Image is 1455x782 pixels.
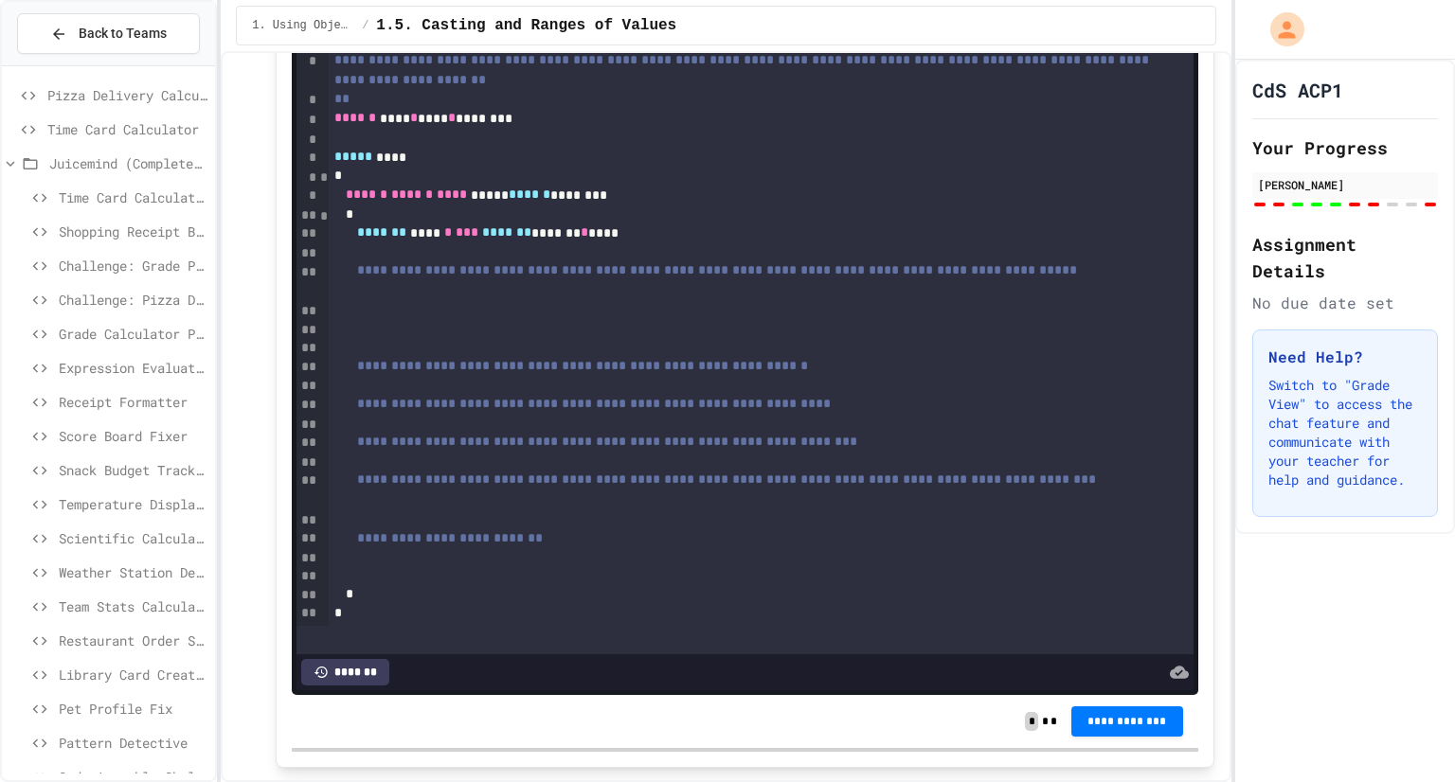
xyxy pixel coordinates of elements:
[47,85,207,105] span: Pizza Delivery Calculator
[59,324,207,344] span: Grade Calculator Pro
[59,222,207,241] span: Shopping Receipt Builder
[59,631,207,650] span: Restaurant Order System
[59,494,207,514] span: Temperature Display Fix
[1252,292,1438,314] div: No due date set
[59,528,207,548] span: Scientific Calculator
[1250,8,1309,51] div: My Account
[59,733,207,753] span: Pattern Detective
[59,358,207,378] span: Expression Evaluator Fix
[59,426,207,446] span: Score Board Fixer
[59,392,207,412] span: Receipt Formatter
[59,665,207,684] span: Library Card Creator
[59,187,207,207] span: Time Card Calculator
[17,13,200,54] button: Back to Teams
[59,699,207,719] span: Pet Profile Fix
[59,596,207,616] span: Team Stats Calculator
[59,460,207,480] span: Snack Budget Tracker
[59,290,207,310] span: Challenge: Pizza Delivery Calculator
[1268,346,1422,368] h3: Need Help?
[59,256,207,275] span: Challenge: Grade Point Average
[362,18,368,33] span: /
[47,119,207,139] span: Time Card Calculator
[1252,231,1438,284] h2: Assignment Details
[252,18,354,33] span: 1. Using Objects and Methods
[1268,376,1422,489] p: Switch to "Grade View" to access the chat feature and communicate with your teacher for help and ...
[59,562,207,582] span: Weather Station Debugger
[1258,176,1432,193] div: [PERSON_NAME]
[79,24,167,44] span: Back to Teams
[1252,77,1343,103] h1: CdS ACP1
[376,14,676,37] span: 1.5. Casting and Ranges of Values
[49,153,207,173] span: Juicemind (Completed) Excersizes
[1252,134,1438,161] h2: Your Progress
